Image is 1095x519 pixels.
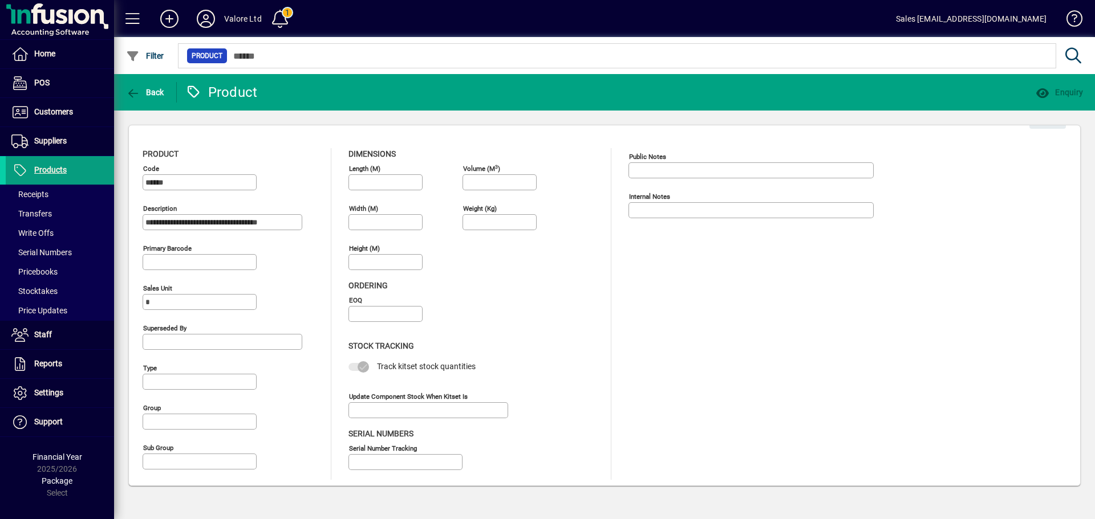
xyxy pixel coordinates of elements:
span: Customers [34,107,73,116]
span: Product [192,50,222,62]
span: Dimensions [348,149,396,158]
mat-label: Update component stock when kitset is [349,392,468,400]
a: Write Offs [6,223,114,243]
span: Pricebooks [11,267,58,276]
mat-label: Public Notes [629,153,666,161]
sup: 3 [495,164,498,169]
span: Financial Year [33,452,82,461]
a: Receipts [6,185,114,204]
mat-label: Length (m) [349,165,380,173]
mat-label: Height (m) [349,244,380,252]
mat-label: Width (m) [349,205,378,212]
mat-label: Group [143,404,161,412]
span: Settings [34,388,63,397]
span: Transfers [11,209,52,218]
span: Stocktakes [11,287,58,296]
a: Home [6,40,114,68]
span: Ordering [348,281,388,290]
a: Customers [6,98,114,126]
span: Home [34,49,55,58]
span: Products [34,165,67,174]
mat-label: Sales unit [143,284,172,292]
a: Settings [6,379,114,407]
a: Suppliers [6,127,114,156]
app-page-header-button: Back [114,82,177,103]
div: Valore Ltd [224,10,262,28]
mat-label: Primary barcode [143,244,192,252]
mat-label: Volume (m ) [463,165,500,173]
span: Reports [34,359,62,368]
button: Back [123,82,167,103]
mat-label: Sub group [143,444,173,452]
button: Filter [123,46,167,66]
span: Stock Tracking [348,341,414,350]
span: Write Offs [11,228,54,238]
mat-label: Weight (Kg) [463,205,497,212]
span: Track kitset stock quantities [377,362,476,371]
button: Add [151,9,188,29]
a: Price Updates [6,301,114,320]
span: Support [34,417,63,426]
span: Filter [126,51,164,60]
mat-label: Superseded by [143,324,186,332]
mat-label: EOQ [349,296,362,304]
button: Profile [188,9,224,29]
button: Edit [1029,108,1066,129]
a: Stocktakes [6,281,114,301]
a: POS [6,69,114,97]
mat-label: Type [143,364,157,372]
div: Sales [EMAIL_ADDRESS][DOMAIN_NAME] [896,10,1047,28]
mat-label: Internal Notes [629,193,670,201]
span: Serial Numbers [11,248,72,257]
span: Serial Numbers [348,429,413,438]
span: Price Updates [11,306,67,315]
mat-label: Description [143,205,177,212]
span: Back [126,88,164,97]
a: Transfers [6,204,114,223]
span: Product [143,149,179,158]
span: Suppliers [34,136,67,145]
span: Staff [34,330,52,339]
mat-label: Code [143,165,159,173]
span: Package [42,476,72,485]
a: Knowledge Base [1058,2,1081,39]
a: Staff [6,321,114,349]
a: Reports [6,350,114,378]
a: Serial Numbers [6,243,114,262]
span: Receipts [11,190,48,199]
span: POS [34,78,50,87]
a: Support [6,408,114,436]
div: Product [185,83,258,101]
a: Pricebooks [6,262,114,281]
mat-label: Serial Number tracking [349,444,417,452]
